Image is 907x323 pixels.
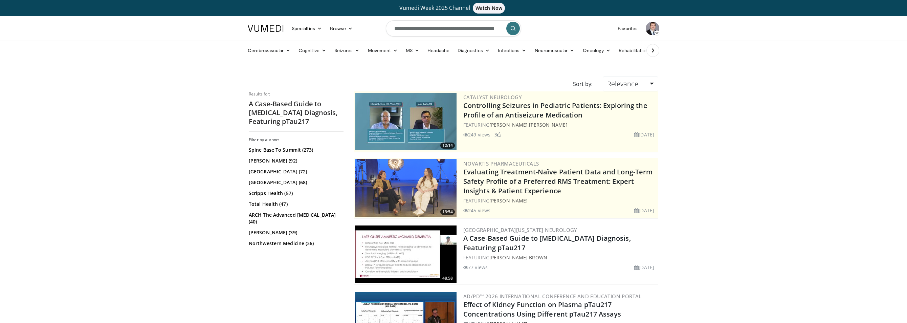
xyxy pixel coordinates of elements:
[355,93,457,150] a: 12:14
[248,25,284,32] img: VuMedi Logo
[399,4,508,12] span: Vumedi Week 2025 Channel
[244,44,294,57] a: Cerebrovascular
[489,254,547,261] a: [PERSON_NAME] Brown
[249,179,342,186] a: [GEOGRAPHIC_DATA] (68)
[355,159,457,217] a: 13:54
[249,201,342,208] a: Total Health (47)
[568,77,598,91] div: Sort by:
[463,300,621,319] a: Effect of Kidney Function on Plasma pTau217 Concentrations Using Different pTau217 Assays
[249,240,342,247] a: Northwestern Medicine (36)
[423,44,453,57] a: Headache
[249,168,342,175] a: [GEOGRAPHIC_DATA] (72)
[634,131,654,138] li: [DATE]
[440,209,455,215] span: 13:54
[330,44,364,57] a: Seizures
[326,22,357,35] a: Browse
[288,22,326,35] a: Specialties
[646,22,659,35] img: Avatar
[473,3,505,14] span: Watch Now
[531,44,579,57] a: Neuromuscular
[294,44,330,57] a: Cognitive
[249,91,344,97] p: Results for:
[463,207,490,214] li: 245 views
[463,167,652,195] a: Evaluating Treatment-Naïve Patient Data and Long-Term Safety Profile of a Preferred RMS Treatment...
[386,20,521,37] input: Search topics, interventions
[453,44,494,57] a: Diagnostics
[463,293,642,300] a: AD/PD™ 2026 International Conference and Education Portal
[355,159,457,217] img: 37a18655-9da9-4d40-a34e-6cccd3ffc641.png.300x170_q85_crop-smart_upscale.png
[463,234,631,252] a: A Case-Based Guide to [MEDICAL_DATA] Diagnosis, Featuring pTau217
[463,94,522,101] a: Catalyst Neurology
[489,197,528,204] a: [PERSON_NAME]
[355,225,457,283] img: a2fd3129-ced3-4357-b050-bd13eb48db09.300x170_q85_crop-smart_upscale.jpg
[440,143,455,149] span: 12:14
[402,44,423,57] a: MS
[355,225,457,283] a: 48:58
[489,122,528,128] a: [PERSON_NAME]
[249,3,658,14] a: Vumedi Week 2025 ChannelWatch Now
[249,190,342,197] a: Scripps Health (57)
[364,44,402,57] a: Movement
[579,44,615,57] a: Oncology
[603,77,658,91] a: Relevance
[634,207,654,214] li: [DATE]
[463,131,490,138] li: 249 views
[529,122,567,128] a: [PERSON_NAME]
[249,157,342,164] a: [PERSON_NAME] (92)
[249,100,344,126] h2: A Case-Based Guide to [MEDICAL_DATA] Diagnosis, Featuring pTau217
[249,137,344,143] h3: Filter by author:
[249,147,342,153] a: Spine Base To Summit (273)
[634,264,654,271] li: [DATE]
[249,229,342,236] a: [PERSON_NAME] (39)
[463,101,647,120] a: Controlling Seizures in Pediatric Patients: Exploring the Profile of an Antiseizure Medication
[355,93,457,150] img: 5e01731b-4d4e-47f8-b775-0c1d7f1e3c52.png.300x170_q85_crop-smart_upscale.jpg
[615,44,652,57] a: Rehabilitation
[463,197,657,204] div: FEATURING
[249,212,342,225] a: ARCH The Advanced [MEDICAL_DATA] (40)
[463,254,657,261] div: FEATURING
[494,131,501,138] li: 3
[463,121,657,128] div: FEATURING ,
[494,44,531,57] a: Infections
[614,22,642,35] a: Favorites
[440,275,455,281] span: 48:58
[607,79,638,88] span: Relevance
[463,160,539,167] a: Novartis Pharmaceuticals
[463,264,488,271] li: 77 views
[463,227,577,233] a: [GEOGRAPHIC_DATA][US_STATE] Neurology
